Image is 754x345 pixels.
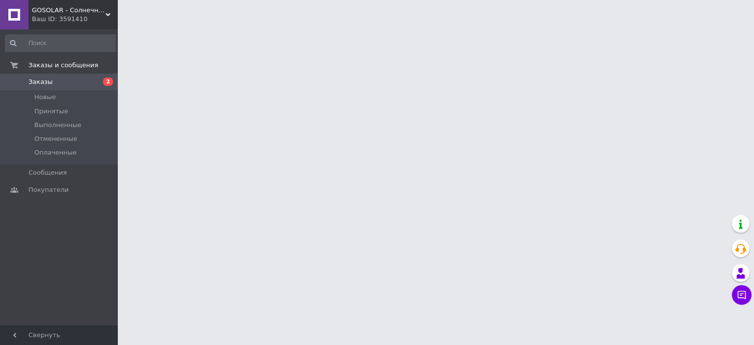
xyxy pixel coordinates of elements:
[28,61,98,70] span: Заказы и сообщения
[103,78,113,86] span: 2
[28,186,69,194] span: Покупатели
[34,121,81,130] span: Выполненные
[28,78,53,86] span: Заказы
[28,168,67,177] span: Сообщения
[32,6,106,15] span: GOSOLAR - Солнечные электростанции
[34,107,68,116] span: Принятые
[732,285,752,305] button: Чат с покупателем
[32,15,118,24] div: Ваш ID: 3591410
[34,93,56,102] span: Новые
[5,34,116,52] input: Поиск
[34,148,77,157] span: Оплаченные
[34,134,77,143] span: Отмененные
